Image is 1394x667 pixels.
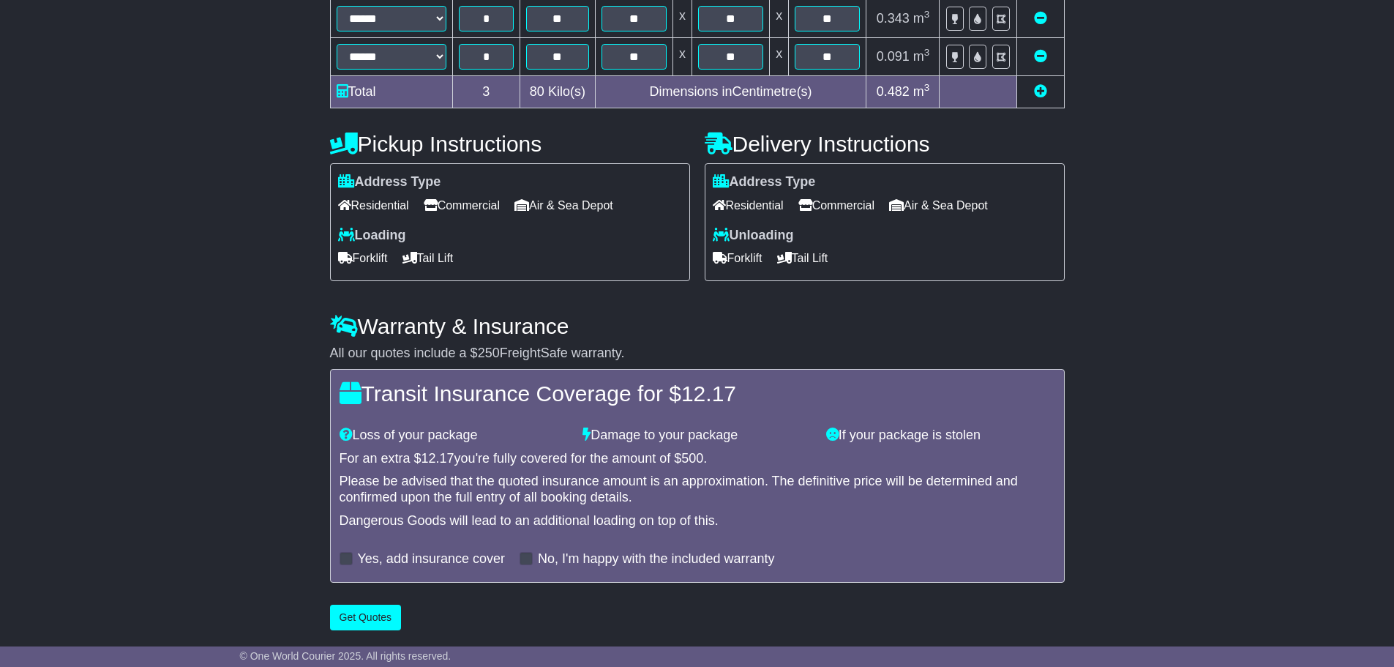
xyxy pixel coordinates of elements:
[338,247,388,269] span: Forklift
[913,84,930,99] span: m
[798,194,874,217] span: Commercial
[338,194,409,217] span: Residential
[530,84,544,99] span: 80
[358,551,505,567] label: Yes, add insurance cover
[713,194,784,217] span: Residential
[338,174,441,190] label: Address Type
[681,381,736,406] span: 12.17
[340,451,1055,467] div: For an extra $ you're fully covered for the amount of $ .
[330,346,1065,362] div: All our quotes include a $ FreightSafe warranty.
[340,474,1055,505] div: Please be advised that the quoted insurance amount is an approximation. The definitive price will...
[889,194,988,217] span: Air & Sea Depot
[338,228,406,244] label: Loading
[424,194,500,217] span: Commercial
[240,650,451,662] span: © One World Courier 2025. All rights reserved.
[705,132,1065,156] h4: Delivery Instructions
[913,11,930,26] span: m
[770,38,789,76] td: x
[595,76,866,108] td: Dimensions in Centimetre(s)
[713,174,816,190] label: Address Type
[1034,49,1047,64] a: Remove this item
[681,451,703,466] span: 500
[777,247,828,269] span: Tail Lift
[924,9,930,20] sup: 3
[340,381,1055,406] h4: Transit Insurance Coverage for $
[452,76,520,108] td: 3
[913,49,930,64] span: m
[538,551,775,567] label: No, I'm happy with the included warranty
[924,82,930,93] sup: 3
[877,11,910,26] span: 0.343
[514,194,613,217] span: Air & Sea Depot
[330,132,690,156] h4: Pickup Instructions
[421,451,454,466] span: 12.17
[1034,11,1047,26] a: Remove this item
[332,428,576,444] div: Loss of your package
[330,314,1065,338] h4: Warranty & Insurance
[672,38,692,76] td: x
[877,49,910,64] span: 0.091
[402,247,454,269] span: Tail Lift
[478,346,500,360] span: 250
[575,428,819,444] div: Damage to your package
[330,76,452,108] td: Total
[924,47,930,58] sup: 3
[1034,84,1047,99] a: Add new item
[330,605,402,630] button: Get Quotes
[340,513,1055,529] div: Dangerous Goods will lead to an additional loading on top of this.
[877,84,910,99] span: 0.482
[819,428,1063,444] div: If your package is stolen
[520,76,596,108] td: Kilo(s)
[713,228,794,244] label: Unloading
[713,247,762,269] span: Forklift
